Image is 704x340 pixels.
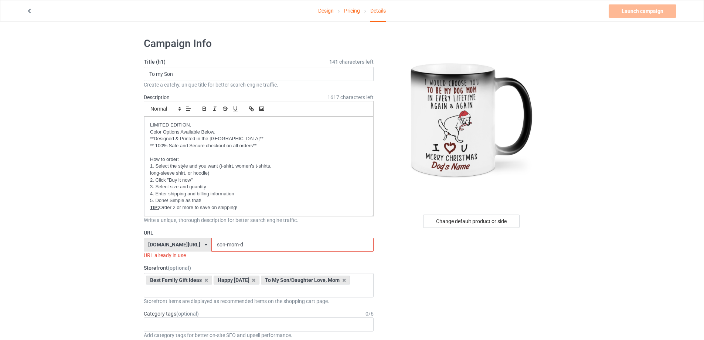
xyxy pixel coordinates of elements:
p: **Designed & Printed in the [GEOGRAPHIC_DATA]** [150,135,367,142]
span: 141 characters left [329,58,374,65]
h1: Campaign Info [144,37,374,50]
a: Pricing [344,0,360,21]
div: URL already in use [144,252,374,259]
p: 4. Enter shipping and billing information [150,191,367,198]
div: Storefront items are displayed as recommended items on the shopping cart page. [144,297,374,305]
div: Best Family Gift Ideas [146,276,212,285]
p: LIMITED EDITION. [150,122,367,129]
div: Happy [DATE] [214,276,260,285]
u: TIP: [150,205,159,210]
p: How to order: [150,156,367,163]
div: Change default product or side [423,215,520,228]
a: Design [318,0,334,21]
span: 1617 characters left [327,94,374,101]
p: 2. Click "Buy it now" [150,177,367,184]
p: 5. Done! Simple as that! [150,197,367,204]
div: [DOMAIN_NAME][URL] [148,242,200,247]
p: ** 100% Safe and Secure checkout on all orders** [150,142,367,149]
label: Title (h1) [144,58,374,65]
p: long-sleeve shirt, or hoodie) [150,170,367,177]
p: 3. Select size and quantity [150,184,367,191]
div: 0 / 6 [365,310,374,317]
div: Add category tags for better on-site SEO and upsell performance. [144,331,374,339]
span: (optional) [168,265,191,271]
label: URL [144,229,374,236]
span: (optional) [176,311,199,317]
div: Details [370,0,386,22]
label: Category tags [144,310,199,317]
div: Write a unique, thorough description for better search engine traffic. [144,216,374,224]
p: Color Options Available Below. [150,129,367,136]
label: Description [144,94,170,100]
p: Order 2 or more to save on shipping! [150,204,367,211]
div: To My Son/Daughter Love, Mom [261,276,350,285]
div: Create a catchy, unique title for better search engine traffic. [144,81,374,88]
p: 1. Select the style and you want (t-shirt, women's t-shirts, [150,163,367,170]
label: Storefront [144,264,374,272]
